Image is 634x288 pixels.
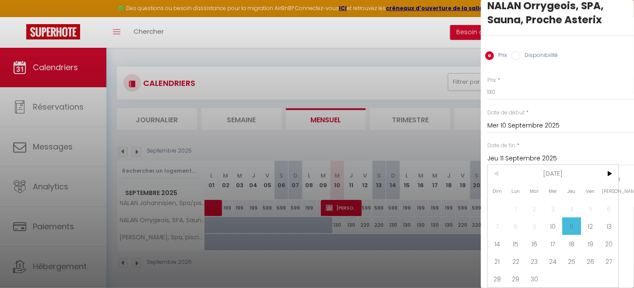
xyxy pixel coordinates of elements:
span: 2 [525,200,544,217]
span: 8 [507,217,525,235]
span: 3 [544,200,563,217]
span: 20 [599,235,618,252]
span: > [599,165,618,182]
span: 23 [525,252,544,270]
span: 6 [599,200,618,217]
span: 7 [488,217,507,235]
span: 18 [562,235,581,252]
span: [PERSON_NAME] [599,182,618,200]
span: 15 [507,235,525,252]
button: Ouvrir le widget de chat LiveChat [7,4,33,30]
span: 4 [562,200,581,217]
label: Date de fin [487,142,515,150]
span: 1 [507,200,525,217]
span: 16 [525,235,544,252]
span: Dim [488,182,507,200]
span: 26 [581,252,600,270]
span: 17 [544,235,563,252]
label: Date de début [487,109,525,117]
span: 11 [562,217,581,235]
span: Jeu [562,182,581,200]
span: 10 [544,217,563,235]
span: 14 [488,235,507,252]
label: Prix [494,51,507,61]
label: Disponibilité [520,51,558,61]
span: Ven [581,182,600,200]
span: Mar [525,182,544,200]
span: 22 [507,252,525,270]
span: < [488,165,507,182]
span: Lun [507,182,525,200]
span: 30 [525,270,544,288]
span: 5 [581,200,600,217]
span: 28 [488,270,507,288]
span: 12 [581,217,600,235]
span: 9 [525,217,544,235]
span: 19 [581,235,600,252]
span: Mer [544,182,563,200]
span: 29 [507,270,525,288]
span: [DATE] [507,165,600,182]
span: 27 [599,252,618,270]
span: 13 [599,217,618,235]
span: 24 [544,252,563,270]
label: Prix [487,76,496,85]
span: 25 [562,252,581,270]
span: 21 [488,252,507,270]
